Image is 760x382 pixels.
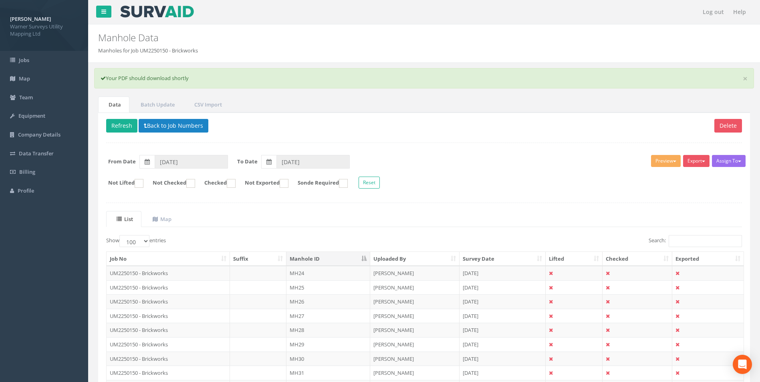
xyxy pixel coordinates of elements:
td: [DATE] [460,323,546,337]
a: × [743,74,748,83]
span: Data Transfer [19,150,54,157]
span: Map [19,75,30,82]
span: Billing [19,168,35,175]
div: Your PDF should download shortly [94,68,754,88]
button: Assign To [712,155,746,167]
span: Jobs [19,56,29,64]
td: UM2250150 - Brickworks [107,280,230,295]
label: Not Lifted [100,179,143,188]
th: Checked: activate to sort column ascending [603,252,672,266]
td: MH31 [286,366,370,380]
td: UM2250150 - Brickworks [107,309,230,323]
label: Sonde Required [290,179,348,188]
td: MH25 [286,280,370,295]
td: [PERSON_NAME] [370,266,460,280]
label: Not Exported [237,179,288,188]
td: UM2250150 - Brickworks [107,352,230,366]
td: [PERSON_NAME] [370,337,460,352]
th: Job No: activate to sort column ascending [107,252,230,266]
td: [DATE] [460,266,546,280]
label: Show entries [106,235,166,247]
select: Showentries [119,235,149,247]
label: Not Checked [145,179,195,188]
th: Suffix: activate to sort column ascending [230,252,286,266]
span: Company Details [18,131,60,138]
td: UM2250150 - Brickworks [107,294,230,309]
button: Preview [651,155,681,167]
td: [DATE] [460,309,546,323]
a: Data [98,97,129,113]
td: [DATE] [460,352,546,366]
td: UM2250150 - Brickworks [107,266,230,280]
button: Export [683,155,710,167]
label: Search: [649,235,742,247]
span: Equipment [18,112,45,119]
th: Survey Date: activate to sort column ascending [460,252,546,266]
td: [DATE] [460,280,546,295]
td: [PERSON_NAME] [370,309,460,323]
td: [PERSON_NAME] [370,366,460,380]
label: From Date [108,158,136,165]
uib-tab-heading: List [117,215,133,223]
td: UM2250150 - Brickworks [107,366,230,380]
td: MH29 [286,337,370,352]
input: From Date [155,155,228,169]
span: Team [19,94,33,101]
div: Open Intercom Messenger [733,355,752,374]
a: List [106,211,141,227]
td: UM2250150 - Brickworks [107,337,230,352]
button: Back to Job Numbers [139,119,208,133]
th: Uploaded By: activate to sort column ascending [370,252,460,266]
uib-tab-heading: Map [153,215,171,223]
td: MH30 [286,352,370,366]
a: Map [142,211,180,227]
td: [DATE] [460,294,546,309]
td: MH28 [286,323,370,337]
a: CSV Import [184,97,230,113]
input: To Date [276,155,350,169]
span: Warner Surveys Utility Mapping Ltd [10,23,78,38]
td: MH27 [286,309,370,323]
a: [PERSON_NAME] Warner Surveys Utility Mapping Ltd [10,13,78,38]
td: MH26 [286,294,370,309]
td: UM2250150 - Brickworks [107,323,230,337]
span: Profile [18,187,34,194]
th: Lifted: activate to sort column ascending [546,252,603,266]
td: [PERSON_NAME] [370,323,460,337]
button: Reset [359,177,380,189]
td: [PERSON_NAME] [370,294,460,309]
td: [PERSON_NAME] [370,352,460,366]
label: Checked [196,179,236,188]
a: Batch Update [130,97,183,113]
td: [DATE] [460,337,546,352]
label: To Date [237,158,258,165]
td: MH24 [286,266,370,280]
button: Delete [714,119,742,133]
h2: Manhole Data [98,32,639,43]
td: [DATE] [460,366,546,380]
li: Manholes for Job UM2250150 - Brickworks [98,47,198,54]
th: Manhole ID: activate to sort column descending [286,252,370,266]
td: [PERSON_NAME] [370,280,460,295]
th: Exported: activate to sort column ascending [672,252,744,266]
button: Refresh [106,119,137,133]
input: Search: [669,235,742,247]
strong: [PERSON_NAME] [10,15,51,22]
